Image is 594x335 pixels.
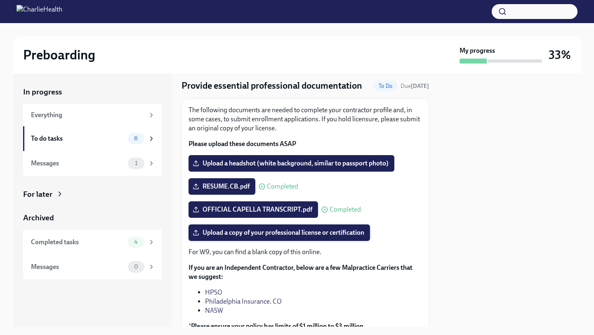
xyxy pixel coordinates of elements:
[411,83,429,90] strong: [DATE]
[189,155,394,172] label: Upload a headshot (white background, similar to passport photo)
[374,83,397,89] span: To Do
[23,47,95,63] h2: Preboarding
[189,224,370,241] label: Upload a copy of your professional license or certification
[401,82,429,90] span: October 21st, 2025 06:00
[23,151,162,176] a: Messages1
[549,47,571,62] h3: 33%
[129,135,143,142] span: 6
[189,140,296,148] strong: Please upload these documents ASAP
[194,229,364,237] span: Upload a copy of your professional license or certification
[181,80,362,92] h4: Provide essential professional documentation
[191,322,363,330] strong: Please ensure your policy has limits of $1 million to $3 million
[330,206,361,213] span: Completed
[205,288,222,296] a: HPSO
[129,264,143,270] span: 0
[130,160,142,166] span: 1
[23,189,162,200] a: For later
[189,264,412,281] strong: If you are an Independent Contractor, below are a few Malpractice Carriers that we suggest:
[194,182,250,191] span: RESUME.CB.pdf
[205,297,282,305] a: Philadelphia Insurance. CO
[23,87,162,97] a: In progress
[194,205,312,214] span: OFFICIAL CAPELLA TRANSCRIPT.pdf
[23,189,52,200] div: For later
[189,178,255,195] label: RESUME.CB.pdf
[267,183,298,190] span: Completed
[31,238,125,247] div: Completed tasks
[23,255,162,279] a: Messages0
[189,201,318,218] label: OFFICIAL CAPELLA TRANSCRIPT.pdf
[129,239,143,245] span: 4
[23,104,162,126] a: Everything
[16,5,62,18] img: CharlieHealth
[23,212,162,223] a: Archived
[460,46,495,55] strong: My progress
[205,307,223,314] a: NASW
[401,83,429,90] span: Due
[23,126,162,151] a: To do tasks6
[31,159,125,168] div: Messages
[31,262,125,271] div: Messages
[31,111,144,120] div: Everything
[189,248,422,257] p: For W9, you can find a blank copy of this online.
[31,134,125,143] div: To do tasks
[23,230,162,255] a: Completed tasks4
[194,159,389,167] span: Upload a headshot (white background, similar to passport photo)
[189,106,422,133] p: The following documents are needed to complete your contractor profile and, in some cases, to sub...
